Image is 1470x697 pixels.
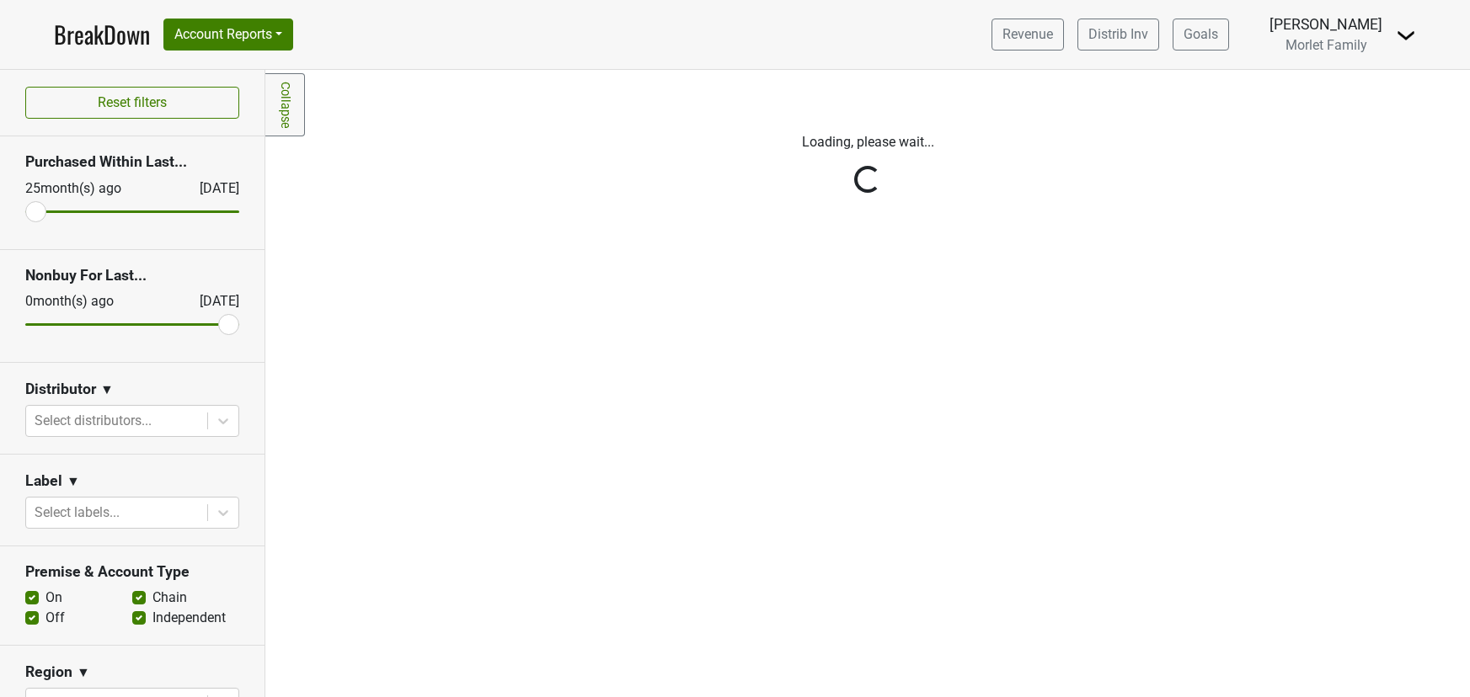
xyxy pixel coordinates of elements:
[400,132,1335,152] p: Loading, please wait...
[1270,13,1382,35] div: [PERSON_NAME]
[163,19,293,51] button: Account Reports
[1396,25,1416,45] img: Dropdown Menu
[992,19,1064,51] a: Revenue
[54,17,150,52] a: BreakDown
[1077,19,1159,51] a: Distrib Inv
[265,73,305,136] a: Collapse
[1173,19,1229,51] a: Goals
[1286,37,1367,53] span: Morlet Family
